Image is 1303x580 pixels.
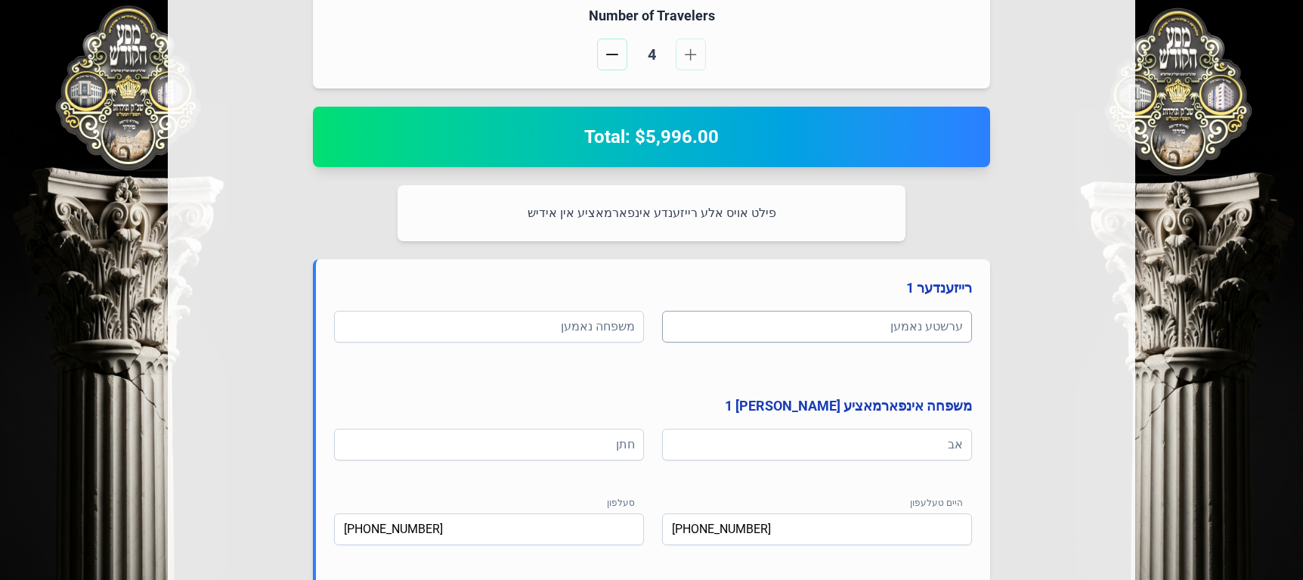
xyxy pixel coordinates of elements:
p: פילט אויס אלע רייזענדע אינפארמאציע אין אידיש [416,203,887,223]
h2: Total: $5,996.00 [331,125,972,149]
h4: Number of Travelers [331,5,972,26]
span: 4 [633,44,670,65]
h4: משפחה אינפארמאציע [PERSON_NAME] 1 [334,395,972,417]
h4: רייזענדער 1 [334,278,972,299]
